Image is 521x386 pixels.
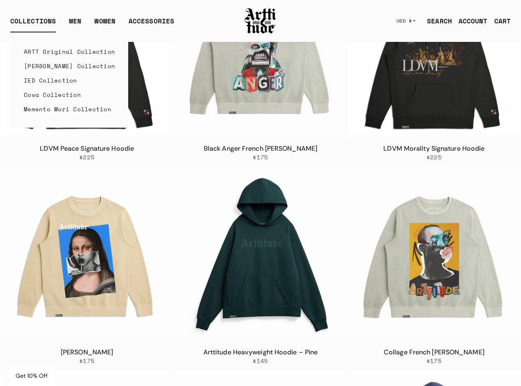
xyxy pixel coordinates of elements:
[253,154,268,161] span: $175
[24,44,115,59] a: ARTT Original Collection
[244,7,277,35] img: Arttitude
[348,168,521,341] img: Collage French Terry Crewneck
[69,16,81,32] a: MEN
[0,168,173,341] img: Mona Lisa Terry Crewneck
[79,154,95,161] span: $225
[61,348,113,356] a: [PERSON_NAME]
[24,59,115,73] a: [PERSON_NAME] Collection
[426,357,442,365] span: $175
[392,12,421,30] button: USD $
[8,365,55,386] div: Get 10% Off
[383,144,484,153] a: LDVM Morality Signature Hoodie
[0,168,173,341] a: Mona Lisa Terry CrewneckMona Lisa Terry Crewneck
[174,168,347,341] a: Arttitude Heavyweight Hoodie – PineArttitude Heavyweight Hoodie – Pine
[24,87,115,102] a: Cova Collection
[397,18,412,24] span: USD $
[174,168,347,341] img: Arttitude Heavyweight Hoodie – Pine
[129,16,174,32] div: ACCESSORIES
[40,144,134,153] a: LDVM Peace Signature Hoodie
[452,13,488,29] a: ACCOUNT
[384,348,484,356] a: Collage French [PERSON_NAME]
[24,102,115,116] a: Memento Mori Collection
[10,16,56,32] div: COLLECTIONS
[203,348,318,356] a: Arttitude Heavyweight Hoodie – Pine
[488,13,511,29] a: Open cart
[253,357,268,365] span: $145
[24,73,115,87] a: IED Collection
[426,154,442,161] span: $225
[4,16,181,32] ul: Main navigation
[79,357,95,365] span: $175
[420,13,452,29] a: SEARCH
[16,372,48,379] span: Get 10% Off
[204,144,317,153] a: Black Anger French [PERSON_NAME]
[494,16,511,26] div: CART
[95,16,115,32] a: WOMEN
